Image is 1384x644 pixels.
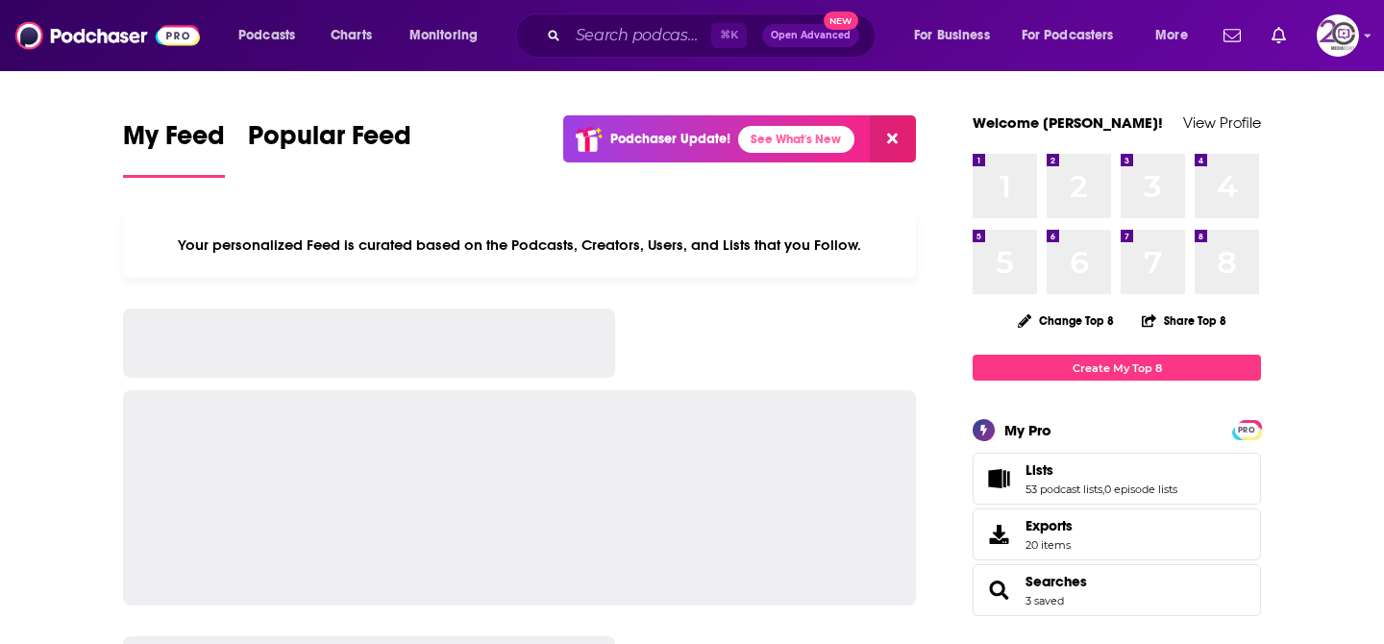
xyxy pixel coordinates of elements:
a: Show notifications dropdown [1216,19,1248,52]
input: Search podcasts, credits, & more... [568,20,711,51]
a: Show notifications dropdown [1264,19,1294,52]
button: Share Top 8 [1141,302,1227,339]
span: ⌘ K [711,23,747,48]
button: open menu [1009,20,1142,51]
button: Change Top 8 [1006,309,1125,333]
a: Create My Top 8 [973,355,1261,381]
a: Welcome [PERSON_NAME]! [973,113,1163,132]
span: For Podcasters [1022,22,1114,49]
a: Charts [318,20,383,51]
span: Exports [1026,517,1073,534]
p: Podchaser Update! [610,131,730,147]
a: 0 episode lists [1104,483,1177,496]
button: Open AdvancedNew [762,24,859,47]
a: 3 saved [1026,594,1064,607]
button: open menu [901,20,1014,51]
span: Searches [973,564,1261,616]
span: Lists [1026,461,1053,479]
span: Lists [973,453,1261,505]
span: 20 items [1026,538,1073,552]
a: Searches [979,577,1018,604]
span: More [1155,22,1188,49]
a: PRO [1235,422,1258,436]
span: PRO [1235,423,1258,437]
a: Exports [973,508,1261,560]
img: Podchaser - Follow, Share and Rate Podcasts [15,17,200,54]
span: , [1102,483,1104,496]
div: Your personalized Feed is curated based on the Podcasts, Creators, Users, and Lists that you Follow. [123,212,916,278]
span: For Business [914,22,990,49]
img: User Profile [1317,14,1359,57]
button: Show profile menu [1317,14,1359,57]
a: See What's New [738,126,854,153]
span: Podcasts [238,22,295,49]
span: Popular Feed [248,119,411,163]
span: Charts [331,22,372,49]
a: View Profile [1183,113,1261,132]
span: Exports [979,521,1018,548]
span: Logged in as kvolz [1317,14,1359,57]
a: Lists [979,465,1018,492]
a: My Feed [123,119,225,178]
a: Popular Feed [248,119,411,178]
div: Search podcasts, credits, & more... [533,13,894,58]
a: Lists [1026,461,1177,479]
span: My Feed [123,119,225,163]
span: New [824,12,858,30]
button: open menu [1142,20,1212,51]
a: Searches [1026,573,1087,590]
span: Open Advanced [771,31,851,40]
button: open menu [396,20,503,51]
span: Monitoring [409,22,478,49]
div: My Pro [1004,421,1051,439]
button: open menu [225,20,320,51]
a: 53 podcast lists [1026,483,1102,496]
